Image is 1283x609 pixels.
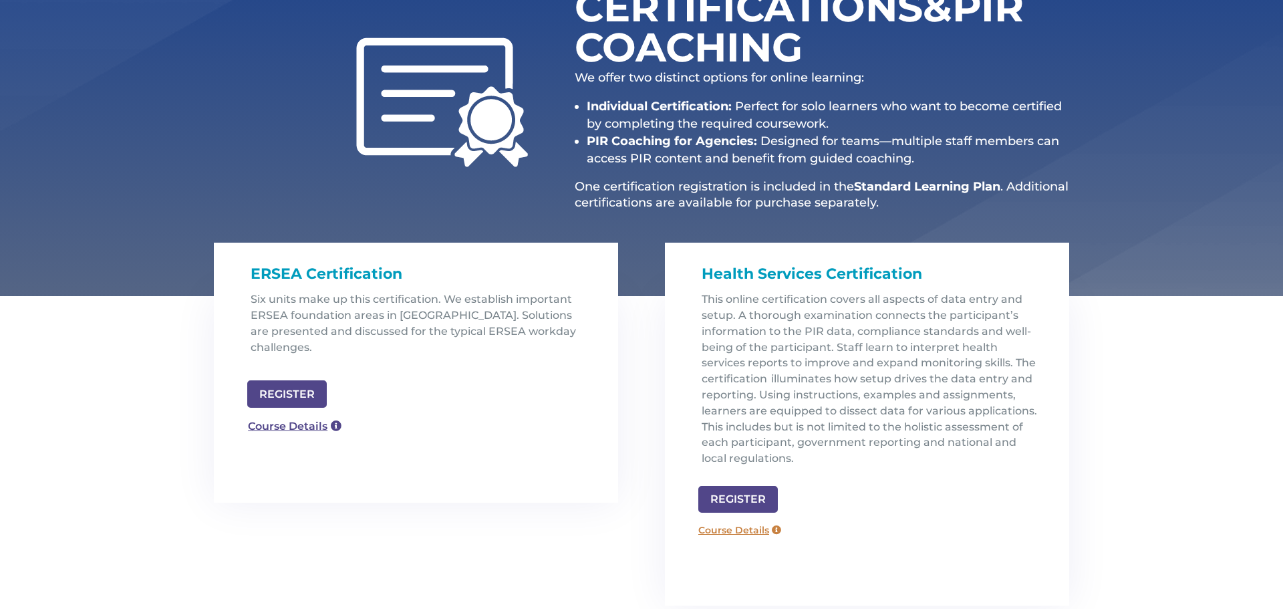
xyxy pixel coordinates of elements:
span: ERSEA Certification [251,265,402,283]
span: One certification registration is included in the [575,179,854,194]
li: Perfect for solo learners who want to become certified by completing the required coursework. [587,98,1069,132]
p: Six units make up this certification. We establish important ERSEA foundation areas in [GEOGRAPHI... [251,291,591,366]
li: Designed for teams—multiple staff members can access PIR content and benefit from guided coaching. [587,132,1069,167]
a: Course Details [241,414,349,439]
strong: Standard Learning Plan [854,179,1000,194]
a: REGISTER [247,380,327,408]
span: This online certification covers all aspects of data entry and setup. A thorough examination conn... [702,293,1037,465]
a: REGISTER [698,486,778,513]
span: . Additional certifications are available for purchase separately. [575,179,1068,209]
strong: PIR Coaching for Agencies: [587,134,757,148]
span: We offer two distinct options for online learning: [575,70,864,85]
strong: Individual Certification: [587,99,732,114]
span: Health Services Certification [702,265,922,283]
a: Course Details [692,519,788,541]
